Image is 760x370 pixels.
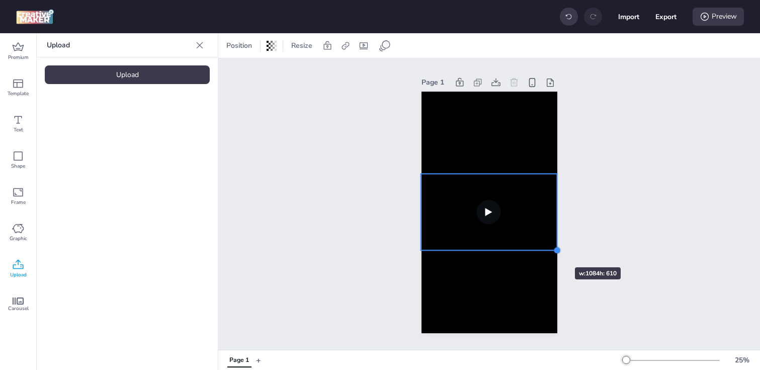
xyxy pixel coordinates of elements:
[8,53,29,61] span: Premium
[45,65,210,84] div: Upload
[730,355,754,365] div: 25 %
[10,235,27,243] span: Graphic
[222,351,256,369] div: Tabs
[618,6,639,27] button: Import
[229,356,249,365] div: Page 1
[289,40,314,51] span: Resize
[224,40,254,51] span: Position
[575,267,621,279] div: w: 1084 h: 610
[8,90,29,98] span: Template
[16,9,54,24] img: logo Creative Maker
[11,198,26,206] span: Frame
[10,271,27,279] span: Upload
[8,305,29,313] span: Carousel
[693,8,744,26] div: Preview
[11,162,25,170] span: Shape
[256,351,261,369] button: +
[655,6,677,27] button: Export
[14,126,23,134] span: Text
[47,33,192,57] p: Upload
[421,77,449,88] div: Page 1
